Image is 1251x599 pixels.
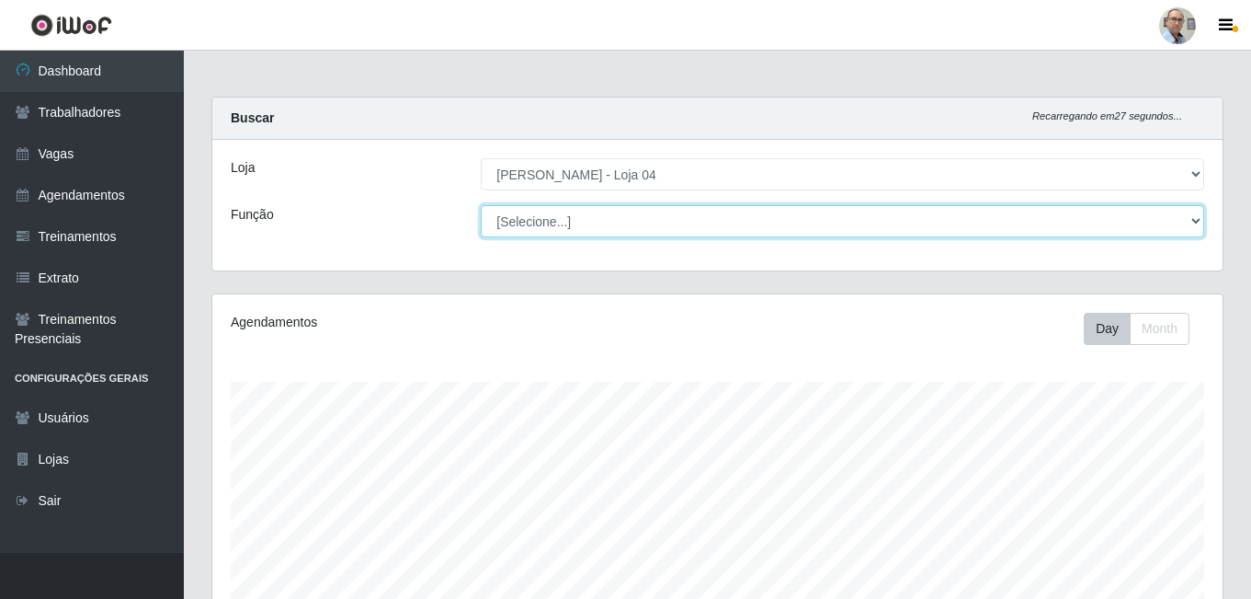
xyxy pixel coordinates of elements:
[1130,313,1189,345] button: Month
[30,14,112,37] img: CoreUI Logo
[231,205,274,225] label: Função
[231,158,255,178] label: Loja
[1032,110,1182,121] i: Recarregando em 27 segundos...
[231,313,620,332] div: Agendamentos
[1084,313,1131,345] button: Day
[231,110,274,125] strong: Buscar
[1084,313,1189,345] div: First group
[1084,313,1204,345] div: Toolbar with button groups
